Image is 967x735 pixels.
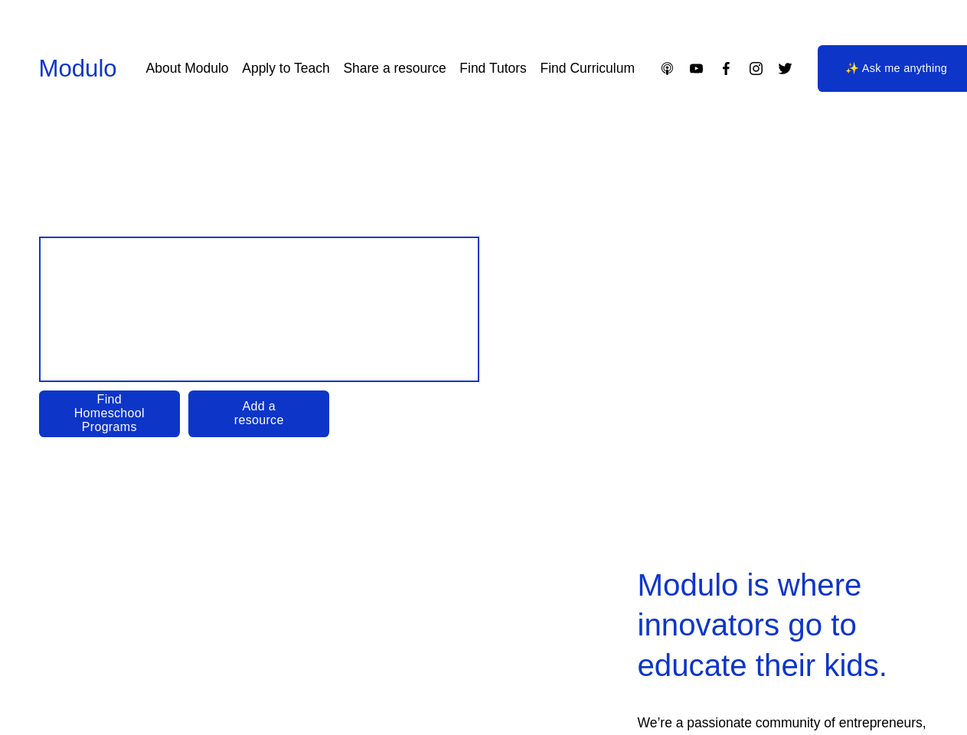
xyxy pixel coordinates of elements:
a: YouTube [688,60,704,77]
a: Find Curriculum [541,55,635,82]
span: Design your child’s Education [54,253,461,364]
a: Twitter [777,60,793,77]
a: Add a resource [188,390,329,437]
a: Facebook [718,60,734,77]
a: Modulo [39,55,117,82]
a: Share a resource [343,55,446,82]
h2: Modulo is where innovators go to educate their kids. [637,566,928,687]
a: Find Tutors [459,55,527,82]
a: Apple Podcasts [659,60,675,77]
a: Instagram [748,60,764,77]
a: About Modulo [146,55,229,82]
a: Find Homeschool Programs [39,390,180,437]
a: Apply to Teach [242,55,329,82]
